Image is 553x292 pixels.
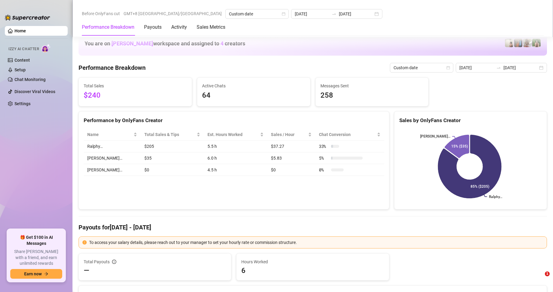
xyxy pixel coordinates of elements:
td: $205 [141,141,204,152]
img: AI Chatter [41,44,51,53]
div: To access your salary details, please reach out to your manager to set your hourly rate or commis... [89,239,543,246]
span: Custom date [229,9,285,18]
span: swap-right [496,65,501,70]
span: GMT+8 [GEOGRAPHIC_DATA]/[GEOGRAPHIC_DATA] [124,9,222,18]
th: Total Sales & Tips [141,129,204,141]
span: Active Chats [202,83,305,89]
td: $35 [141,152,204,164]
td: 5.5 h [204,141,267,152]
div: Sales Metrics [197,24,225,31]
span: Earn now [24,271,42,276]
img: logo-BBDzfeDw.svg [5,15,50,21]
img: Nathaniel [532,39,541,47]
td: Ralphy… [84,141,141,152]
span: Share [PERSON_NAME] with a friend, and earn unlimited rewards [10,249,62,267]
span: 6 [241,266,384,275]
td: $0 [141,164,204,176]
span: Izzy AI Chatter [8,46,39,52]
h1: You are on workspace and assigned to creators [85,40,245,47]
span: Custom date [394,63,450,72]
span: calendar [282,12,285,16]
input: End date [503,64,538,71]
input: Start date [295,11,329,17]
span: Before OnlyFans cut [82,9,120,18]
span: Total Sales & Tips [144,131,195,138]
h4: Payouts for [DATE] - [DATE] [79,223,547,232]
iframe: Intercom live chat [532,271,547,286]
a: Discover Viral Videos [14,89,55,94]
span: Hours Worked [241,258,384,265]
div: Est. Hours Worked [207,131,259,138]
div: Sales by OnlyFans Creator [399,116,542,125]
span: — [84,266,89,275]
span: to [496,65,501,70]
span: exclamation-circle [82,240,87,245]
td: $0 [267,164,315,176]
span: 258 [320,90,424,101]
div: Activity [171,24,187,31]
div: Performance Breakdown [82,24,134,31]
span: [PERSON_NAME] [111,40,153,47]
span: 4 [220,40,223,47]
img: Ralphy [505,39,513,47]
span: Sales / Hour [271,131,307,138]
a: Content [14,58,30,63]
text: [PERSON_NAME]… [420,134,450,138]
text: Ralphy… [489,195,502,199]
div: Performance by OnlyFans Creator [84,116,384,125]
button: Earn nowarrow-right [10,269,62,279]
span: Messages Sent [320,83,424,89]
span: 🎁 Get $100 in AI Messages [10,235,62,246]
th: Name [84,129,141,141]
span: Total Payouts [84,258,110,265]
img: Nathaniel [523,39,532,47]
span: 0 % [319,167,329,173]
span: Chat Conversion [319,131,376,138]
th: Chat Conversion [315,129,384,141]
span: calendar [446,66,450,70]
span: 1 [545,271,550,276]
td: 4.5 h [204,164,267,176]
a: Settings [14,101,31,106]
td: 6.0 h [204,152,267,164]
span: Total Sales [84,83,187,89]
td: [PERSON_NAME]… [84,164,141,176]
span: 5 % [319,155,329,161]
span: info-circle [112,260,116,264]
span: to [332,11,336,16]
span: arrow-right [44,272,48,276]
input: Start date [459,64,494,71]
a: Setup [14,67,26,72]
h4: Performance Breakdown [79,63,146,72]
input: End date [339,11,373,17]
span: 33 % [319,143,329,150]
img: Wayne [514,39,522,47]
div: Payouts [144,24,162,31]
span: swap-right [332,11,336,16]
a: Chat Monitoring [14,77,46,82]
th: Sales / Hour [267,129,315,141]
td: [PERSON_NAME]… [84,152,141,164]
span: 64 [202,90,305,101]
td: $37.27 [267,141,315,152]
td: $5.83 [267,152,315,164]
a: Home [14,28,26,33]
span: Name [87,131,132,138]
span: $240 [84,90,187,101]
